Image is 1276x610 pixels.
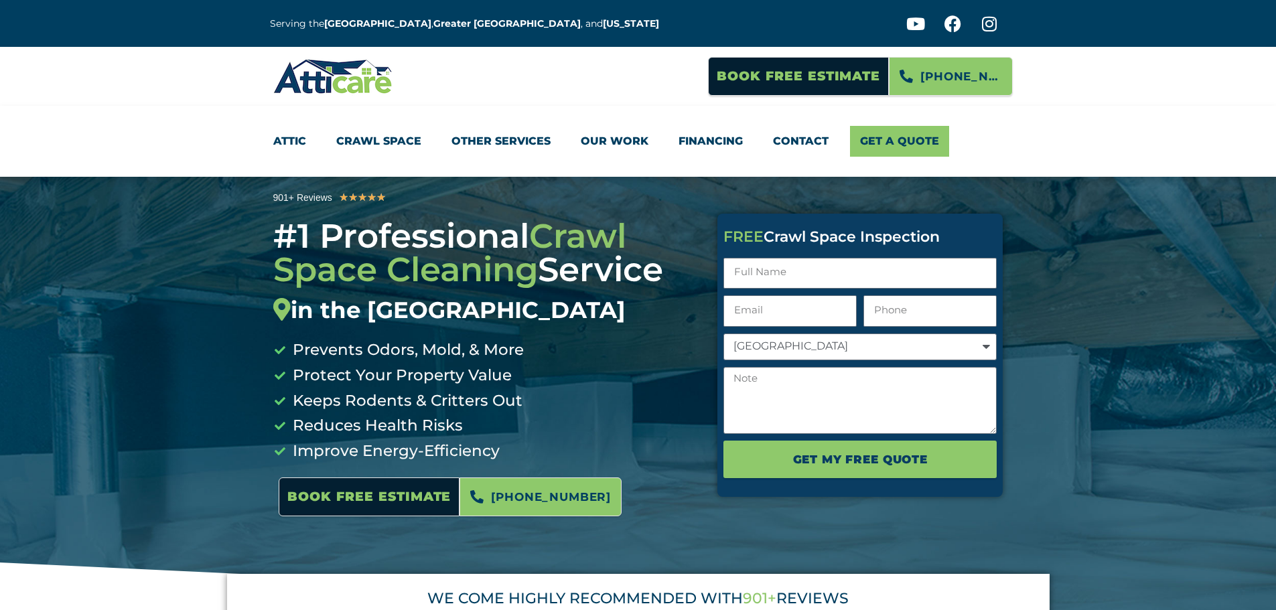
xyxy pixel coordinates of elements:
a: Contact [773,126,829,157]
a: Book Free Estimate [279,477,459,516]
span: Book Free Estimate [287,484,451,510]
a: Attic [273,126,306,157]
div: Crawl Space Inspection [723,230,997,244]
input: Full Name [723,258,997,289]
a: Get A Quote [850,126,949,157]
span: Protect Your Property Value [289,363,512,388]
span: Prevents Odors, Mold, & More [289,337,524,363]
i: ★ [348,189,358,206]
a: Financing [679,126,743,157]
div: 5/5 [339,189,386,206]
a: [PHONE_NUMBER] [889,57,1013,96]
span: FREE [723,228,764,246]
span: [PHONE_NUMBER] [491,485,611,508]
a: Other Services [451,126,551,157]
a: Book Free Estimate [708,57,889,96]
h3: #1 Professional Service [273,220,698,324]
a: [PHONE_NUMBER] [459,477,622,516]
div: in the [GEOGRAPHIC_DATA] [273,297,698,324]
span: Book Free Estimate [717,64,880,89]
span: Improve Energy-Efficiency [289,439,500,464]
i: ★ [367,189,376,206]
button: Get My FREE Quote [723,441,997,478]
span: Reduces Health Risks [289,413,463,439]
a: Our Work [581,126,648,157]
a: [US_STATE] [603,17,659,29]
a: [GEOGRAPHIC_DATA] [324,17,431,29]
a: Crawl Space [336,126,421,157]
div: 901+ Reviews [273,190,332,206]
p: Serving the , , and [270,16,669,31]
span: 901+ [743,589,776,607]
span: Keeps Rodents & Critters Out [289,388,522,414]
input: Email [723,295,857,327]
span: Crawl Space Cleaning [273,216,626,290]
span: [PHONE_NUMBER] [920,65,1002,88]
i: ★ [358,189,367,206]
i: ★ [376,189,386,206]
span: Get My FREE Quote [793,448,928,471]
nav: Menu [273,126,1003,157]
i: ★ [339,189,348,206]
div: WE COME HIGHLY RECOMMENDED WITH REVIEWS [244,591,1032,606]
input: Only numbers and phone characters (#, -, *, etc) are accepted. [863,295,997,327]
a: Greater [GEOGRAPHIC_DATA] [433,17,581,29]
